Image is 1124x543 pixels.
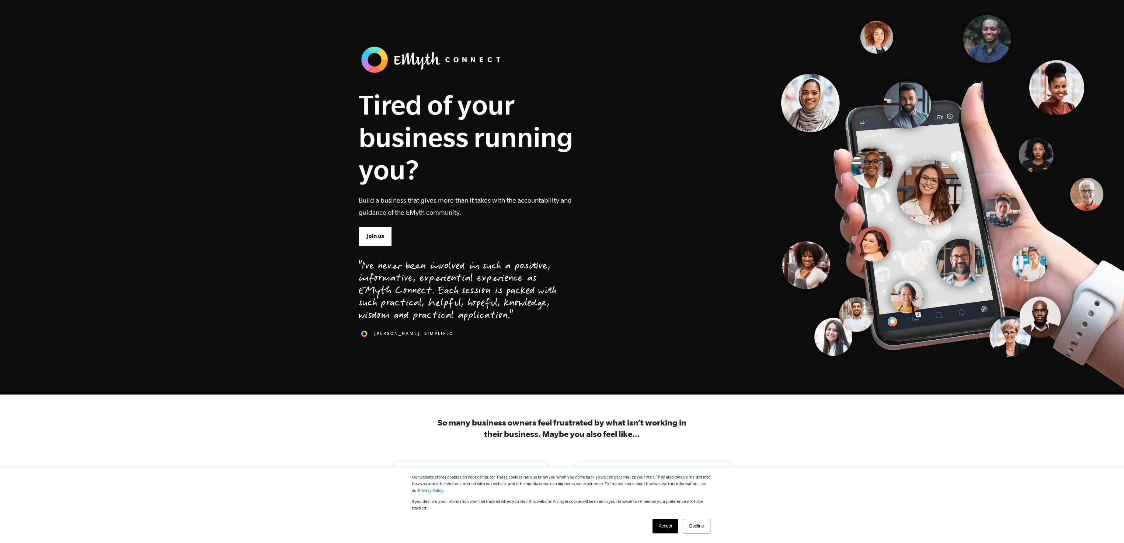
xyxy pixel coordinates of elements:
[359,88,573,186] h1: Tired of your business running you?
[359,44,506,75] img: banner_logo
[359,227,392,246] a: Join us
[359,261,557,323] div: "I've never been involved in such a positive, informative, experiential experience as EMyth Conne...
[412,499,713,512] p: If you decline, your information won’t be tracked when you visit this website. A single cookie wi...
[418,489,443,493] a: Privacy Policy
[431,417,693,439] h3: So many business owners feel frustrated by what isn’t working in their business. Maybe you also f...
[366,232,384,240] span: Join us
[359,194,573,218] p: Build a business that gives more than it takes with the accountability and guidance of the EMyth ...
[683,519,710,533] a: Decline
[374,330,453,337] span: [PERSON_NAME], SimpliFlo
[653,519,679,533] a: Accept
[359,328,370,339] img: 1
[412,474,713,494] p: Our website stores cookies on your computer. These cookies help us know you when you come back so...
